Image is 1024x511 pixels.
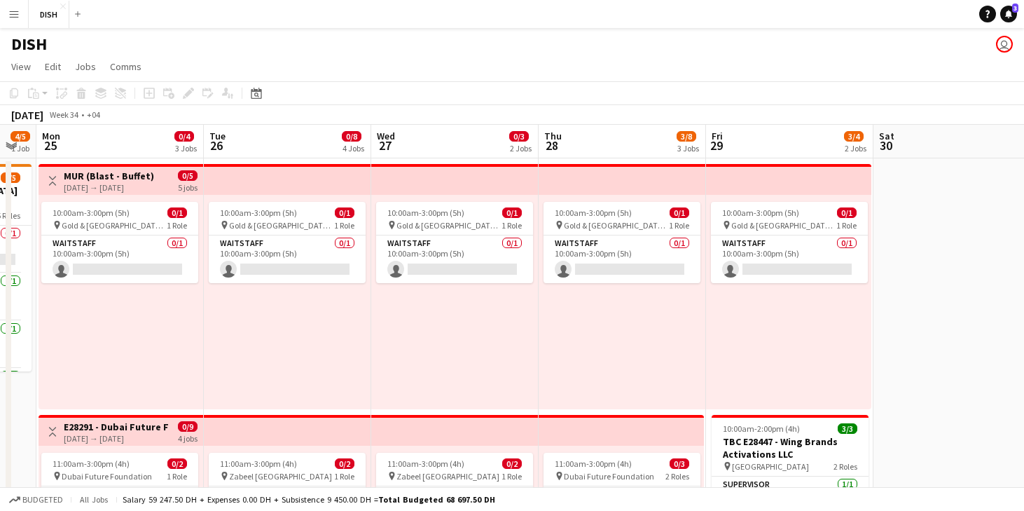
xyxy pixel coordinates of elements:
app-card-role: Waitstaff0/110:00am-3:00pm (5h) [711,236,868,283]
span: 0/3 [509,131,529,142]
span: Gold & [GEOGRAPHIC_DATA], [PERSON_NAME] Rd - Al Quoz - Al Quoz Industrial Area 3 - [GEOGRAPHIC_DA... [229,220,334,231]
span: Budgeted [22,495,63,505]
span: 2 Roles [833,461,857,472]
app-card-role: Waitstaff0/110:00am-3:00pm (5h) [544,236,700,283]
span: Gold & [GEOGRAPHIC_DATA], [PERSON_NAME] Rd - Al Quoz - Al Quoz Industrial Area 3 - [GEOGRAPHIC_DA... [396,220,501,231]
span: 25 [40,137,60,154]
span: Mon [42,130,60,142]
app-job-card: 10:00am-3:00pm (5h)0/1 Gold & [GEOGRAPHIC_DATA], [PERSON_NAME] Rd - Al Quoz - Al Quoz Industrial ... [376,202,533,283]
span: Gold & [GEOGRAPHIC_DATA], [PERSON_NAME] Rd - Al Quoz - Al Quoz Industrial Area 3 - [GEOGRAPHIC_DA... [731,220,836,231]
span: 0/1 [837,207,857,218]
span: 10:00am-2:00pm (4h) [723,423,800,434]
span: 0/2 [167,458,187,469]
div: 2 Jobs [845,143,866,154]
div: [DATE] → [DATE] [64,433,168,444]
span: Dubai Future Foundation [564,471,654,482]
span: 1 Role [501,471,522,482]
h1: DISH [11,34,47,55]
span: 27 [375,137,395,154]
span: 1 Role [334,220,354,231]
span: 3/8 [677,131,696,142]
span: Sat [879,130,894,142]
span: Gold & [GEOGRAPHIC_DATA], [PERSON_NAME] Rd - Al Quoz - Al Quoz Industrial Area 3 - [GEOGRAPHIC_DA... [564,220,669,231]
div: [DATE] → [DATE] [64,182,154,193]
span: 1 Role [167,471,187,482]
a: 3 [1000,6,1017,22]
span: 0/1 [502,207,522,218]
span: 4/5 [1,172,20,183]
div: [DATE] [11,108,43,122]
span: 4/5 [11,131,30,142]
span: Edit [45,60,61,73]
h3: E28291 - Dubai Future Foundation [64,421,168,433]
span: Zabeel [GEOGRAPHIC_DATA] [396,471,499,482]
span: 10:00am-3:00pm (5h) [387,207,464,218]
span: Tue [209,130,226,142]
div: 2 Jobs [510,143,532,154]
span: All jobs [77,494,111,505]
a: Edit [39,57,67,76]
app-card-role: Waitstaff0/110:00am-3:00pm (5h) [376,236,533,283]
div: 5 jobs [178,181,198,193]
span: 1 Role [501,220,522,231]
span: [GEOGRAPHIC_DATA] [732,461,809,472]
span: 0/1 [335,207,354,218]
span: 11:00am-3:00pm (4h) [220,458,297,469]
span: 10:00am-3:00pm (5h) [53,207,130,218]
span: Gold & [GEOGRAPHIC_DATA], [PERSON_NAME] Rd - Al Quoz - Al Quoz Industrial Area 3 - [GEOGRAPHIC_DA... [62,220,167,231]
app-job-card: 10:00am-3:00pm (5h)0/1 Gold & [GEOGRAPHIC_DATA], [PERSON_NAME] Rd - Al Quoz - Al Quoz Industrial ... [209,202,366,283]
span: 10:00am-3:00pm (5h) [722,207,799,218]
a: Comms [104,57,147,76]
span: 0/4 [174,131,194,142]
div: 3 Jobs [677,143,699,154]
span: 0/9 [178,421,198,432]
div: 4 Jobs [343,143,364,154]
button: DISH [29,1,69,28]
app-card-role: Waitstaff0/110:00am-3:00pm (5h) [41,236,198,283]
span: Jobs [75,60,96,73]
div: 4 jobs [178,432,198,444]
a: View [6,57,36,76]
span: 10:00am-3:00pm (5h) [555,207,632,218]
span: 0/2 [335,458,354,469]
span: 30 [877,137,894,154]
span: 3/4 [844,131,864,142]
div: +04 [87,109,100,120]
span: 0/2 [502,458,522,469]
span: Wed [377,130,395,142]
app-user-avatar: Tracy Secreto [996,36,1013,53]
span: Thu [544,130,562,142]
span: 11:00am-3:00pm (4h) [387,458,464,469]
app-job-card: 10:00am-3:00pm (5h)0/1 Gold & [GEOGRAPHIC_DATA], [PERSON_NAME] Rd - Al Quoz - Al Quoz Industrial ... [711,202,868,283]
span: Fri [712,130,723,142]
span: View [11,60,31,73]
span: 0/8 [342,131,361,142]
app-card-role: Waitstaff0/110:00am-3:00pm (5h) [209,236,366,283]
span: 28 [542,137,562,154]
span: 0/1 [670,207,689,218]
div: 10:00am-3:00pm (5h)0/1 Gold & [GEOGRAPHIC_DATA], [PERSON_NAME] Rd - Al Quoz - Al Quoz Industrial ... [544,202,700,283]
span: 11:00am-3:00pm (4h) [53,458,130,469]
span: 1 Role [669,220,689,231]
span: 26 [207,137,226,154]
span: 1 Role [334,471,354,482]
span: 1 Role [167,220,187,231]
span: 1 Role [836,220,857,231]
span: 11:00am-3:00pm (4h) [555,458,632,469]
div: 3 Jobs [175,143,197,154]
span: Comms [110,60,141,73]
span: 3/3 [838,423,857,434]
span: 10:00am-3:00pm (5h) [220,207,297,218]
app-job-card: 10:00am-3:00pm (5h)0/1 Gold & [GEOGRAPHIC_DATA], [PERSON_NAME] Rd - Al Quoz - Al Quoz Industrial ... [41,202,198,283]
h3: MUR (Blast - Buffet) [64,170,154,182]
span: Week 34 [46,109,81,120]
span: 0/5 [178,170,198,181]
span: 29 [710,137,723,154]
span: Total Budgeted 68 697.50 DH [378,494,495,505]
span: 2 Roles [665,471,689,482]
button: Budgeted [7,492,65,507]
span: 3 [1012,4,1018,13]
